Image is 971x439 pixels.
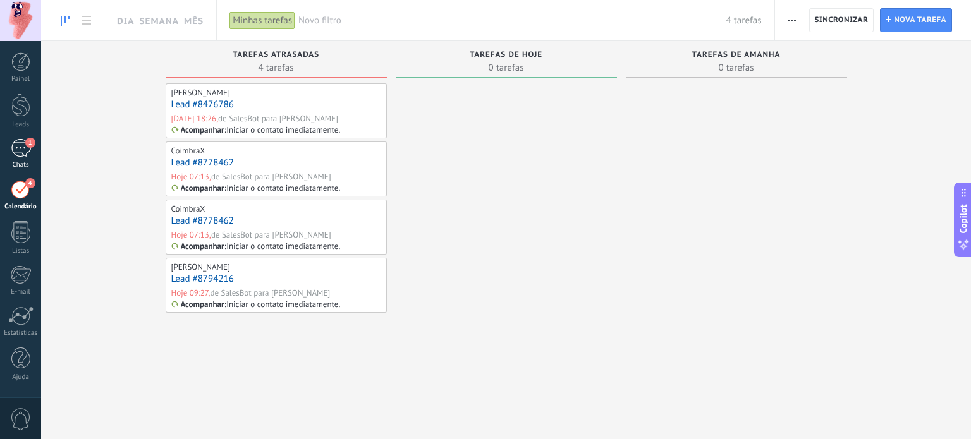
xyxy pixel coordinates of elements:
span: Tarefas de hoje [470,51,542,59]
span: Nova tarefa [894,9,946,32]
div: : [171,125,227,135]
a: Lead #8778462 [171,157,234,169]
span: Sincronizar [815,16,869,24]
span: Novo filtro [298,15,726,27]
p: Acompanhar [181,299,224,310]
div: [PERSON_NAME] [171,87,230,98]
button: Nova tarefa [880,8,952,32]
div: de SalesBot para [PERSON_NAME] [211,229,331,240]
span: 0 tarefas [402,61,611,74]
a: Lead #8778462 [171,215,234,227]
div: Hoje 07:13, [171,171,211,182]
p: Iniciar o contato imediatamente. [226,183,340,193]
p: Acompanhar [181,125,224,135]
div: Painel [3,75,39,83]
div: Calendário [3,203,39,211]
div: : [171,241,227,251]
div: Tarefas de amanhã [632,51,841,61]
p: Iniciar o contato imediatamente. [226,299,340,310]
div: Estatísticas [3,329,39,337]
div: : [171,183,227,193]
div: de SalesBot para [PERSON_NAME] [218,113,338,124]
a: Lista de tarefas [76,8,97,33]
div: CoimbraX [171,145,205,156]
span: 1 [25,138,35,148]
div: Ajuda [3,373,39,382]
span: 4 tarefas [726,15,762,27]
span: 4 [25,178,35,188]
div: de SalesBot para [PERSON_NAME] [210,287,330,298]
div: Tarefas atrasadas [172,51,381,61]
a: Lead #8794216 [171,273,234,285]
span: Tarefas atrasadas [233,51,319,59]
div: Chats [3,161,39,169]
div: de SalesBot para [PERSON_NAME] [211,171,331,182]
div: Hoje 07:13, [171,229,211,240]
span: Copilot [957,204,970,233]
span: 4 tarefas [172,61,381,74]
div: Listas [3,247,39,255]
div: [DATE] 18:26, [171,113,219,124]
p: Iniciar o contato imediatamente. [226,241,340,251]
a: Quadro de tarefas [54,8,76,33]
p: Acompanhar [181,183,224,193]
div: [PERSON_NAME] [171,262,230,272]
p: Iniciar o contato imediatamente. [226,124,340,135]
div: E-mail [3,288,39,296]
button: Mais [783,8,801,32]
div: Leads [3,121,39,129]
a: Lead #8476786 [171,99,234,111]
div: : [171,299,227,310]
div: CoimbraX [171,203,205,214]
span: 0 tarefas [632,61,841,74]
div: Minhas tarefas [229,11,295,30]
div: Hoje 09:27, [171,287,211,298]
div: Tarefas de hoje [402,51,611,61]
span: Tarefas de amanhã [692,51,781,59]
button: Sincronizar [809,8,874,32]
p: Acompanhar [181,241,224,251]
